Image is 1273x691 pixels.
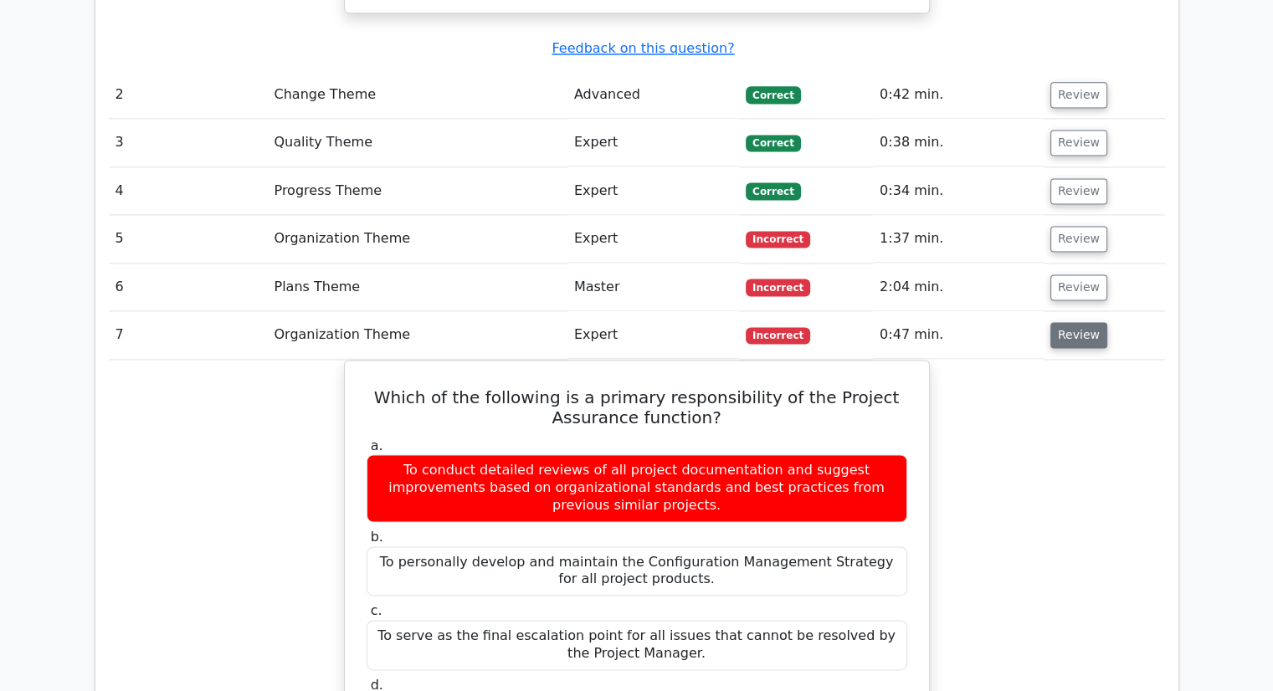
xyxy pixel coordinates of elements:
td: 4 [109,167,268,215]
td: 0:38 min. [873,119,1044,166]
td: Master [567,264,739,311]
td: Organization Theme [267,311,567,359]
td: Organization Theme [267,215,567,263]
td: 2 [109,71,268,119]
h5: Which of the following is a primary responsibility of the Project Assurance function? [365,387,909,427]
span: Incorrect [746,327,810,344]
td: 0:47 min. [873,311,1044,359]
button: Review [1050,322,1107,348]
td: 0:42 min. [873,71,1044,119]
td: Expert [567,311,739,359]
div: To serve as the final escalation point for all issues that cannot be resolved by the Project Mana... [367,620,907,670]
span: Correct [746,135,800,151]
span: Correct [746,182,800,199]
div: To personally develop and maintain the Configuration Management Strategy for all project products. [367,546,907,596]
td: Progress Theme [267,167,567,215]
td: Expert [567,215,739,263]
div: To conduct detailed reviews of all project documentation and suggest improvements based on organi... [367,454,907,521]
td: Quality Theme [267,119,567,166]
a: Feedback on this question? [552,40,734,56]
td: Change Theme [267,71,567,119]
td: Advanced [567,71,739,119]
button: Review [1050,130,1107,156]
span: c. [371,602,382,618]
td: 5 [109,215,268,263]
td: 2:04 min. [873,264,1044,311]
button: Review [1050,82,1107,108]
td: 0:34 min. [873,167,1044,215]
button: Review [1050,226,1107,252]
td: 6 [109,264,268,311]
td: 1:37 min. [873,215,1044,263]
td: Expert [567,167,739,215]
span: Incorrect [746,279,810,295]
td: Expert [567,119,739,166]
span: Incorrect [746,231,810,248]
span: b. [371,529,383,545]
button: Review [1050,274,1107,300]
span: Correct [746,86,800,103]
span: a. [371,438,383,453]
button: Review [1050,178,1107,204]
td: Plans Theme [267,264,567,311]
td: 7 [109,311,268,359]
td: 3 [109,119,268,166]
